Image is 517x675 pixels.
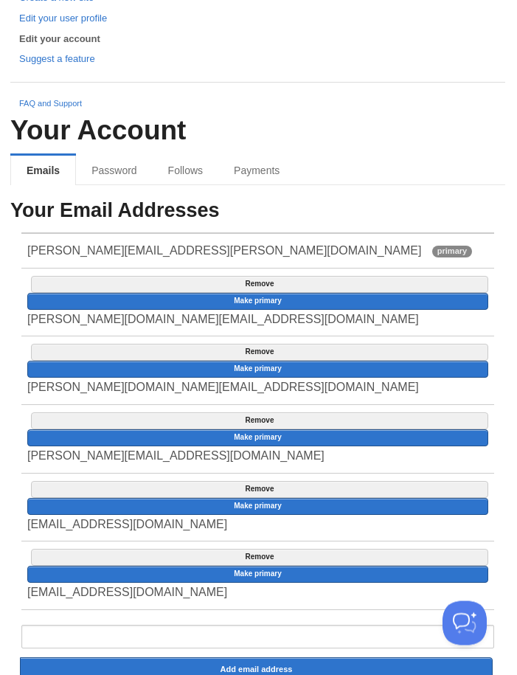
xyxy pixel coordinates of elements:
a: Remove [32,345,489,361]
h3: Your Email Addresses [11,201,506,223]
span: primary [433,246,473,258]
a: Suggest a feature [20,52,497,68]
h2: Your Account [11,117,506,147]
a: Make primary [28,430,489,447]
span: [PERSON_NAME][DOMAIN_NAME][EMAIL_ADDRESS][DOMAIN_NAME] [28,314,420,326]
a: Password [77,156,153,186]
a: Remove [32,277,489,294]
a: Emails [11,156,77,186]
iframe: Help Scout Beacon - Open [443,601,487,645]
a: Remove [32,482,489,499]
span: [PERSON_NAME][DOMAIN_NAME][EMAIL_ADDRESS][DOMAIN_NAME] [28,381,420,394]
a: Remove [32,550,489,567]
a: FAQ and Support [20,98,497,111]
a: Remove [32,413,489,430]
a: Make primary [28,294,489,311]
a: Edit your account [20,32,497,48]
span: [PERSON_NAME][EMAIL_ADDRESS][PERSON_NAME][DOMAIN_NAME] [28,245,422,257]
span: [EMAIL_ADDRESS][DOMAIN_NAME] [28,586,228,599]
span: [EMAIL_ADDRESS][DOMAIN_NAME] [28,519,228,531]
span: [PERSON_NAME][EMAIL_ADDRESS][DOMAIN_NAME] [28,450,325,463]
a: Make primary [28,567,489,584]
a: Follows [153,156,219,186]
a: Edit your user profile [20,12,497,27]
a: Make primary [28,499,489,516]
a: Make primary [28,361,489,378]
a: Payments [219,156,296,186]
